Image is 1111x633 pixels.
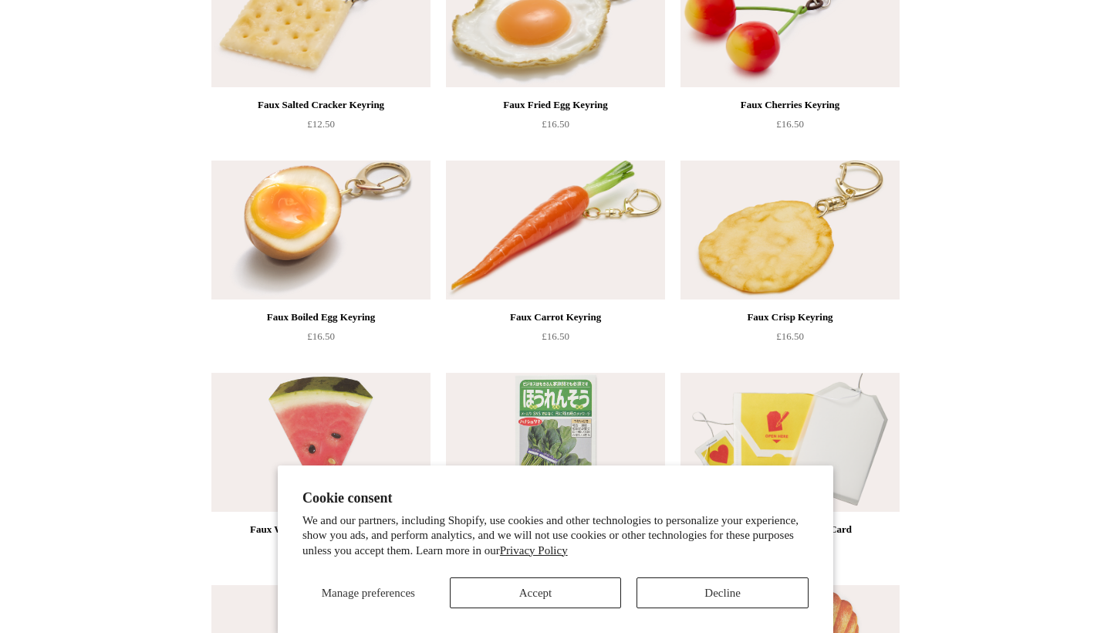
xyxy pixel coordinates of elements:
[215,520,427,539] div: Faux Watermelon Greeting Card
[680,96,900,159] a: Faux Cherries Keyring £16.50
[302,490,809,506] h2: Cookie consent
[450,577,622,608] button: Accept
[307,118,335,130] span: £12.50
[542,118,569,130] span: £16.50
[680,373,900,512] a: Faux Tea Bag Greeting Card Faux Tea Bag Greeting Card
[680,161,900,300] img: Faux Crisp Keyring
[446,373,665,512] img: Faux Spinach Greeting Card
[215,308,427,327] div: Faux Boiled Egg Keyring
[211,373,431,512] a: Faux Watermelon Greeting Card Faux Watermelon Greeting Card
[446,373,665,512] a: Faux Spinach Greeting Card Faux Spinach Greeting Card
[211,520,431,584] a: Faux Watermelon Greeting Card £4.95
[450,308,661,327] div: Faux Carrot Keyring
[211,373,431,512] img: Faux Watermelon Greeting Card
[776,330,804,342] span: £16.50
[776,118,804,130] span: £16.50
[307,330,335,342] span: £16.50
[684,308,896,327] div: Faux Crisp Keyring
[322,587,415,599] span: Manage preferences
[446,96,665,159] a: Faux Fried Egg Keyring £16.50
[302,577,434,608] button: Manage preferences
[211,161,431,300] a: Faux Boiled Egg Keyring Faux Boiled Egg Keyring
[446,161,665,300] a: Faux Carrot Keyring Faux Carrot Keyring
[680,161,900,300] a: Faux Crisp Keyring Faux Crisp Keyring
[542,330,569,342] span: £16.50
[211,96,431,159] a: Faux Salted Cracker Keyring £12.50
[450,96,661,114] div: Faux Fried Egg Keyring
[500,544,568,557] a: Privacy Policy
[680,373,900,512] img: Faux Tea Bag Greeting Card
[211,308,431,371] a: Faux Boiled Egg Keyring £16.50
[215,96,427,114] div: Faux Salted Cracker Keyring
[446,308,665,371] a: Faux Carrot Keyring £16.50
[637,577,809,608] button: Decline
[684,96,896,114] div: Faux Cherries Keyring
[211,161,431,300] img: Faux Boiled Egg Keyring
[446,161,665,300] img: Faux Carrot Keyring
[302,513,809,559] p: We and our partners, including Shopify, use cookies and other technologies to personalize your ex...
[680,308,900,371] a: Faux Crisp Keyring £16.50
